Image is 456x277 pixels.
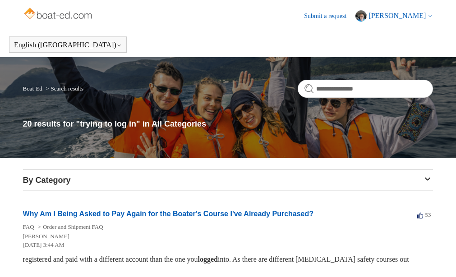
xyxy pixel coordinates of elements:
input: Search [298,80,433,98]
time: 03/16/2022, 03:44 [23,241,64,248]
a: Order and Shipment FAQ [43,223,103,230]
div: registered and paid with a different account than the one you into. As there are different [MEDIC... [23,254,433,265]
button: English ([GEOGRAPHIC_DATA]) [14,41,122,49]
a: Why Am I Being Asked to Pay Again for the Boater's Course I've Already Purchased? [23,210,314,218]
button: [PERSON_NAME] [355,10,433,22]
a: Boat-Ed [23,85,42,92]
span: [PERSON_NAME] [368,12,426,19]
li: Boat-Ed [23,85,44,92]
h3: By Category [23,174,433,186]
img: Boat-Ed Help Center home page [23,5,95,23]
h1: 20 results for "trying to log in" in All Categories [23,118,433,130]
em: logged [198,255,218,263]
a: FAQ [23,223,34,230]
li: Search results [44,85,83,92]
li: Order and Shipment FAQ [36,223,103,230]
a: Submit a request [304,11,355,21]
span: -53 [417,211,431,218]
li: [PERSON_NAME] [23,232,424,241]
